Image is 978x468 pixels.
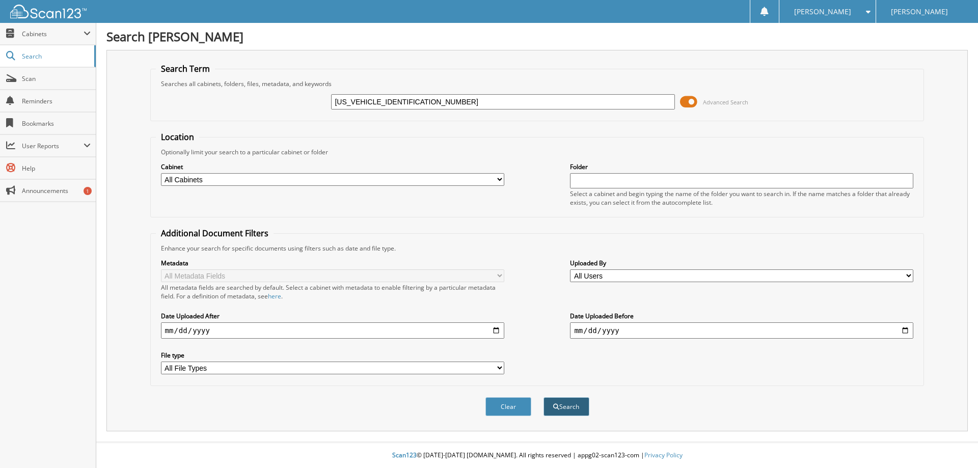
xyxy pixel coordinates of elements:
[156,79,919,88] div: Searches all cabinets, folders, files, metadata, and keywords
[22,119,91,128] span: Bookmarks
[156,148,919,156] div: Optionally limit your search to a particular cabinet or folder
[22,186,91,195] span: Announcements
[10,5,87,18] img: scan123-logo-white.svg
[392,451,417,459] span: Scan123
[156,244,919,253] div: Enhance your search for specific documents using filters such as date and file type.
[485,397,531,416] button: Clear
[22,142,84,150] span: User Reports
[106,28,968,45] h1: Search [PERSON_NAME]
[156,63,215,74] legend: Search Term
[22,30,84,38] span: Cabinets
[96,443,978,468] div: © [DATE]-[DATE] [DOMAIN_NAME]. All rights reserved | appg02-scan123-com |
[22,164,91,173] span: Help
[570,189,913,207] div: Select a cabinet and begin typing the name of the folder you want to search in. If the name match...
[22,74,91,83] span: Scan
[161,322,504,339] input: start
[84,187,92,195] div: 1
[794,9,851,15] span: [PERSON_NAME]
[161,312,504,320] label: Date Uploaded After
[570,259,913,267] label: Uploaded By
[570,162,913,171] label: Folder
[161,259,504,267] label: Metadata
[570,312,913,320] label: Date Uploaded Before
[544,397,589,416] button: Search
[161,283,504,300] div: All metadata fields are searched by default. Select a cabinet with metadata to enable filtering b...
[891,9,948,15] span: [PERSON_NAME]
[22,97,91,105] span: Reminders
[161,351,504,360] label: File type
[570,322,913,339] input: end
[156,228,274,239] legend: Additional Document Filters
[161,162,504,171] label: Cabinet
[268,292,281,300] a: here
[703,98,748,106] span: Advanced Search
[156,131,199,143] legend: Location
[22,52,89,61] span: Search
[644,451,683,459] a: Privacy Policy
